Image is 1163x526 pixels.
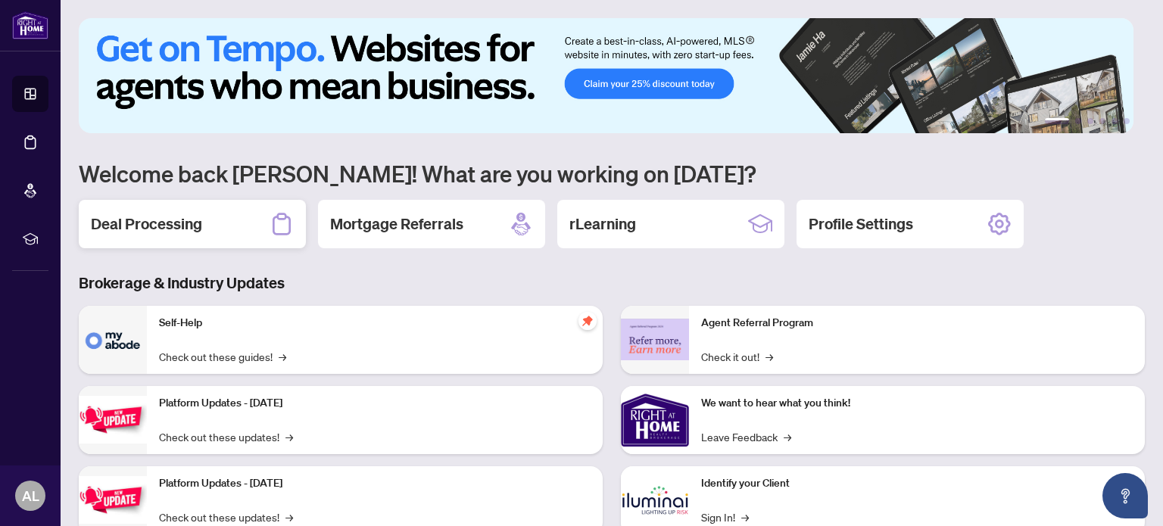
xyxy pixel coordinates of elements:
span: pushpin [578,312,597,330]
a: Check out these guides!→ [159,348,286,365]
button: 6 [1124,118,1130,124]
span: → [279,348,286,365]
span: AL [22,485,39,506]
span: → [285,428,293,445]
img: We want to hear what you think! [621,386,689,454]
button: 1 [1045,118,1069,124]
h2: Profile Settings [809,213,913,235]
button: 2 [1075,118,1081,124]
img: Platform Updates - July 21, 2025 [79,396,147,444]
a: Check it out!→ [701,348,773,365]
img: Agent Referral Program [621,319,689,360]
p: Platform Updates - [DATE] [159,475,591,492]
button: 5 [1112,118,1118,124]
span: → [765,348,773,365]
button: 3 [1087,118,1093,124]
img: logo [12,11,48,39]
h2: Deal Processing [91,213,202,235]
p: Platform Updates - [DATE] [159,395,591,412]
img: Self-Help [79,306,147,374]
p: Self-Help [159,315,591,331]
h3: Brokerage & Industry Updates [79,272,1145,294]
span: → [784,428,791,445]
button: Open asap [1102,473,1148,518]
img: Platform Updates - July 8, 2025 [79,476,147,524]
h2: rLearning [569,213,636,235]
span: → [741,509,749,525]
img: Slide 0 [79,18,1133,133]
a: Sign In!→ [701,509,749,525]
a: Check out these updates!→ [159,428,293,445]
p: We want to hear what you think! [701,395,1133,412]
h2: Mortgage Referrals [330,213,463,235]
a: Check out these updates!→ [159,509,293,525]
h1: Welcome back [PERSON_NAME]! What are you working on [DATE]? [79,159,1145,188]
p: Agent Referral Program [701,315,1133,331]
button: 4 [1099,118,1105,124]
span: → [285,509,293,525]
a: Leave Feedback→ [701,428,791,445]
p: Identify your Client [701,475,1133,492]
